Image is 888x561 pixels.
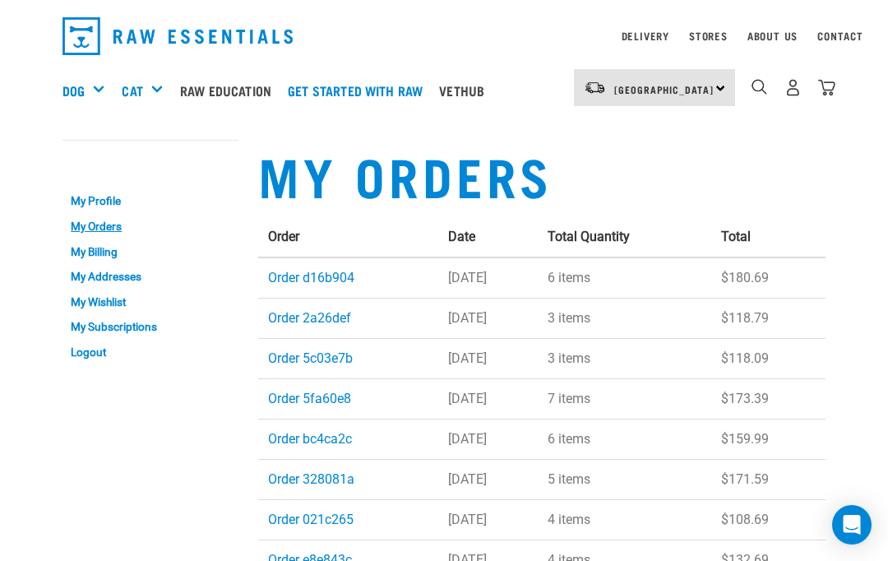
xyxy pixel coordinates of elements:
[438,419,538,459] td: [DATE]
[258,145,826,204] h1: My Orders
[438,257,538,299] td: [DATE]
[538,378,711,419] td: 7 items
[584,81,606,95] img: van-moving.png
[538,217,711,257] th: Total Quantity
[818,79,835,96] img: home-icon@2x.png
[832,505,872,545] div: Open Intercom Messenger
[62,17,293,55] img: Raw Essentials Logo
[689,33,728,39] a: Stores
[62,264,238,290] a: My Addresses
[711,378,826,419] td: $173.39
[711,459,826,499] td: $171.59
[268,350,353,366] a: Order 5c03e7b
[62,156,142,164] a: My Account
[752,79,767,95] img: home-icon-1@2x.png
[438,499,538,540] td: [DATE]
[62,290,238,315] a: My Wishlist
[711,257,826,299] td: $180.69
[747,33,798,39] a: About Us
[622,33,669,39] a: Delivery
[268,270,354,285] a: Order d16b904
[438,217,538,257] th: Date
[438,298,538,338] td: [DATE]
[711,499,826,540] td: $108.69
[538,298,711,338] td: 3 items
[62,189,238,215] a: My Profile
[62,239,238,265] a: My Billing
[711,419,826,459] td: $159.99
[538,338,711,378] td: 3 items
[711,217,826,257] th: Total
[268,431,352,447] a: Order bc4ca2c
[62,340,238,365] a: Logout
[258,217,438,257] th: Order
[62,315,238,341] a: My Subscriptions
[817,33,863,39] a: Contact
[62,81,85,100] a: Dog
[268,512,354,527] a: Order 021c265
[268,310,351,326] a: Order 2a26def
[784,79,802,96] img: user.png
[538,459,711,499] td: 5 items
[122,81,142,100] a: Cat
[538,257,711,299] td: 6 items
[268,471,354,487] a: Order 328081a
[438,459,538,499] td: [DATE]
[284,58,435,123] a: Get started with Raw
[176,58,284,123] a: Raw Education
[62,214,238,239] a: My Orders
[538,419,711,459] td: 6 items
[538,499,711,540] td: 4 items
[614,86,714,92] span: [GEOGRAPHIC_DATA]
[435,58,497,123] a: Vethub
[711,338,826,378] td: $118.09
[438,378,538,419] td: [DATE]
[711,298,826,338] td: $118.79
[49,11,839,62] nav: dropdown navigation
[268,391,351,406] a: Order 5fa60e8
[438,338,538,378] td: [DATE]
